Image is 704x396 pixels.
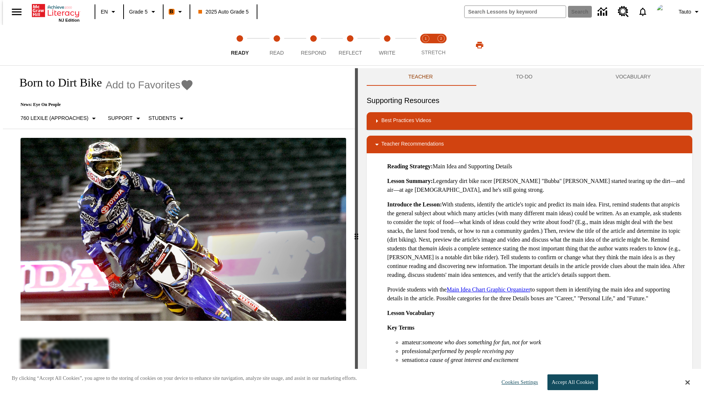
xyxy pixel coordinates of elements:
[366,25,408,65] button: Write step 5 of 5
[3,68,355,392] div: reading
[387,162,686,171] p: Main Idea and Supporting Details
[425,37,426,40] text: 1
[387,200,686,279] p: With students, identify the article's topic and predict its main idea. First, remind students tha...
[170,7,173,16] span: B
[676,5,704,18] button: Profile/Settings
[574,68,692,86] button: VOCABULARY
[126,5,161,18] button: Grade: Grade 5, Select a grade
[269,50,284,56] span: Read
[430,25,452,65] button: Stretch Respond step 2 of 2
[652,2,676,21] button: Select a new avatar
[468,38,491,52] button: Print
[367,136,692,153] div: Teacher Recommendations
[387,324,414,331] strong: Key Terms
[440,37,442,40] text: 2
[387,163,433,169] strong: Reading Strategy:
[18,112,101,125] button: Select Lexile, 760 Lexile (Approaches)
[474,68,574,86] button: TO-DO
[381,140,444,149] p: Teacher Recommendations
[402,347,686,356] li: professional:
[198,8,249,16] span: 2025 Auto Grade 5
[379,50,395,56] span: Write
[421,49,445,55] span: STRETCH
[633,2,652,21] a: Notifications
[231,50,249,56] span: Ready
[367,95,692,106] h6: Supporting Resources
[339,50,362,56] span: Reflect
[381,117,431,125] p: Best Practices Videos
[12,76,102,89] h1: Born to Dirt Bike
[425,245,449,252] em: main idea
[219,25,261,65] button: Ready step 1 of 5
[402,356,686,364] li: sensation:
[101,8,108,16] span: EN
[108,114,132,122] p: Support
[106,78,194,91] button: Add to Favorites - Born to Dirt Bike
[547,374,598,390] button: Accept All Cookies
[679,8,691,16] span: Tauto
[447,286,530,293] a: Main Idea Chart Graphic Organizer
[495,375,541,390] button: Cookies Settings
[59,18,80,22] span: NJ Edition
[98,5,121,18] button: Language: EN, Select a language
[329,25,371,65] button: Reflect step 4 of 5
[593,2,613,22] a: Data Center
[21,114,88,122] p: 760 Lexile (Approaches)
[129,8,148,16] span: Grade 5
[415,25,436,65] button: Stretch Read step 1 of 2
[21,138,346,321] img: Motocross racer James Stewart flies through the air on his dirt bike.
[367,68,692,86] div: Instructional Panel Tabs
[387,285,686,303] p: Provide students with the to support them in identifying the main idea and supporting details in ...
[402,338,686,347] li: amateur:
[255,25,298,65] button: Read step 2 of 5
[465,6,566,18] input: search field
[106,79,180,91] span: Add to Favorites
[657,4,671,19] img: avatar image
[6,1,27,23] button: Open side menu
[422,339,541,345] em: someone who does something for fun, not for work
[32,3,80,22] div: Home
[355,68,358,396] div: Press Enter or Spacebar and then press right and left arrow keys to move the slider
[367,112,692,130] div: Best Practices Videos
[292,25,335,65] button: Respond step 3 of 5
[301,50,326,56] span: Respond
[432,348,514,354] em: performed by people receiving pay
[387,310,434,316] strong: Lesson Vocabulary
[148,114,176,122] p: Students
[358,68,701,396] div: activity
[12,375,357,382] p: By clicking “Accept All Cookies”, you agree to the storing of cookies on your device to enhance s...
[613,2,633,22] a: Resource Center, Will open in new tab
[664,201,676,208] em: topic
[105,112,145,125] button: Scaffolds, Support
[387,177,686,194] p: Legendary dirt bike racer [PERSON_NAME] "Bubba" [PERSON_NAME] started tearing up the dirt—and air...
[387,201,442,208] strong: Introduce the Lesson:
[166,5,187,18] button: Boost Class color is orange. Change class color
[387,178,433,184] strong: Lesson Summary:
[685,379,690,386] button: Close
[146,112,189,125] button: Select Student
[425,357,518,363] em: a cause of great interest and excitement
[367,68,474,86] button: Teacher
[12,102,194,107] p: News: Eye On People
